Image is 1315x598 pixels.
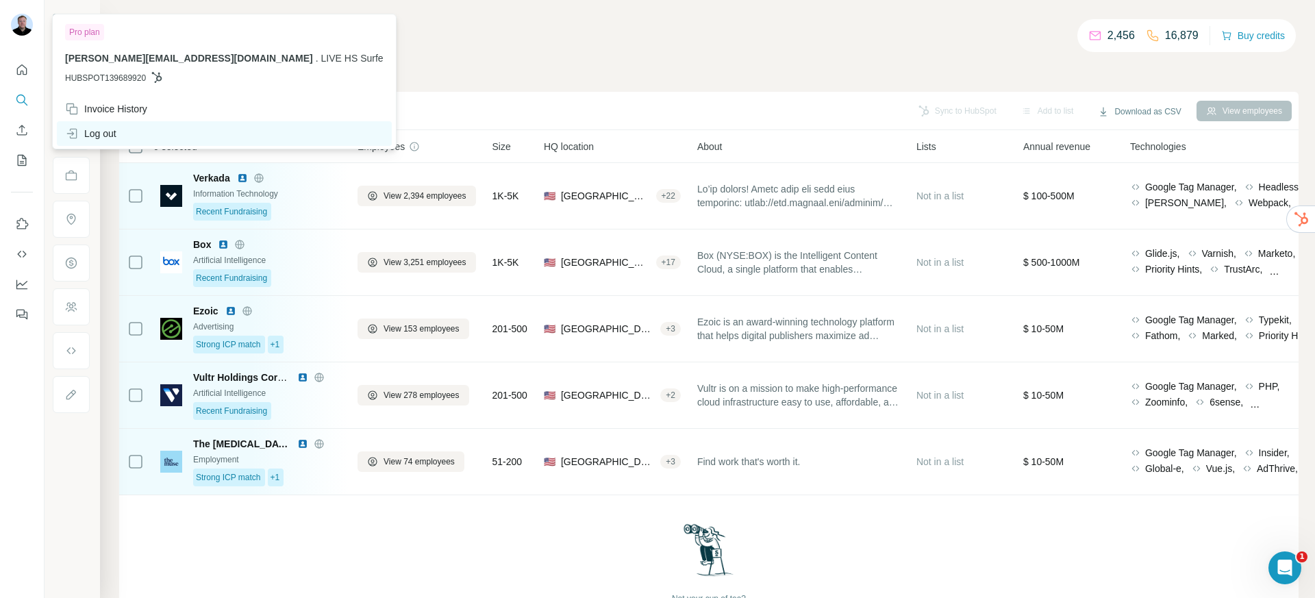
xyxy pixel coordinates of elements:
span: Global-e, [1145,462,1184,475]
span: Marketo, [1258,247,1295,260]
span: Recent Fundraising [196,405,267,417]
span: About [697,140,723,153]
span: Google Tag Manager, [1145,379,1237,393]
span: Not in a list [916,390,964,401]
button: View 153 employees [358,319,469,339]
span: TrustArc, [1224,262,1262,276]
span: 6sense, [1210,395,1243,409]
button: View 2,394 employees [358,186,476,206]
span: 🇺🇸 [544,322,555,336]
span: $ 10-50M [1023,456,1064,467]
span: Not in a list [916,257,964,268]
span: The [MEDICAL_DATA] [193,437,290,451]
button: Dashboard [11,272,33,297]
button: Download as CSV [1088,101,1190,122]
span: Find work that's worth it. [697,455,801,469]
span: Google Tag Manager, [1145,180,1237,194]
button: Buy credits [1221,26,1285,45]
button: Use Surfe on LinkedIn [11,212,33,236]
div: + 2 [660,389,681,401]
span: +1 [271,338,280,351]
img: LinkedIn logo [237,173,248,184]
span: Google Tag Manager, [1145,313,1237,327]
h4: Search [119,16,1299,36]
span: Not in a list [916,323,964,334]
span: Recent Fundraising [196,205,267,218]
span: Lo’ip dolors! Ametc adip eli sedd eius temporinc: utlab://etd.magnaal.eni/adminim/ Veniamqu nost ... [697,182,900,210]
span: [PERSON_NAME], [1145,196,1227,210]
span: +1 [271,471,280,484]
div: Information Technology [193,188,341,200]
div: Pro plan [65,24,104,40]
button: My lists [11,148,33,173]
span: Not in a list [916,190,964,201]
span: View 278 employees [384,389,460,401]
span: 1 [1297,551,1307,562]
span: AdThrive, [1257,462,1298,475]
div: Employment [193,453,341,466]
img: Logo of The Muse [160,451,182,473]
span: [GEOGRAPHIC_DATA], [US_STATE] [561,388,655,402]
span: View 153 employees [384,323,460,335]
span: Vultr is on a mission to make high-performance cloud infrastructure easy to use, affordable, and ... [697,382,900,409]
span: [GEOGRAPHIC_DATA], [US_STATE] [561,189,651,203]
span: Strong ICP match [196,471,261,484]
span: View 74 employees [384,456,455,468]
span: 51-200 [492,455,523,469]
span: Google Tag Manager, [1145,446,1237,460]
span: Ezoic is an award-winning technology platform that helps digital publishers maximize ad revenue a... [697,315,900,342]
span: $ 10-50M [1023,323,1064,334]
span: Priority Hints, [1145,262,1202,276]
span: [GEOGRAPHIC_DATA], [US_STATE] [561,322,655,336]
img: LinkedIn logo [297,438,308,449]
span: Annual revenue [1023,140,1090,153]
button: Show [42,8,99,29]
div: + 3 [660,456,681,468]
div: Invoice History [65,102,147,116]
img: Logo of Box [160,251,182,273]
span: Vue.js, [1206,462,1235,475]
span: Box [193,238,211,251]
span: Typekit, [1259,313,1292,327]
span: . [316,53,318,64]
span: PHP, [1259,379,1280,393]
span: HQ location [544,140,594,153]
span: Verkada [193,171,230,185]
span: Glide.js, [1145,247,1180,260]
span: Strong ICP match [196,338,261,351]
div: + 17 [656,256,681,269]
button: Feedback [11,302,33,327]
img: Logo of Verkada [160,185,182,207]
img: Logo of Ezoic [160,318,182,340]
span: Vultr Holdings Corporation [193,372,316,383]
button: Search [11,88,33,112]
iframe: Intercom live chat [1268,551,1301,584]
span: Recent Fundraising [196,272,267,284]
span: Ezoic [193,304,218,318]
button: View 3,251 employees [358,252,476,273]
span: Technologies [1130,140,1186,153]
span: 🇺🇸 [544,189,555,203]
span: HUBSPOT139689920 [65,72,146,84]
span: Marked, [1202,329,1237,342]
div: + 3 [660,323,681,335]
span: Size [492,140,511,153]
span: Varnish, [1202,247,1236,260]
span: 🇺🇸 [544,388,555,402]
button: View 74 employees [358,451,464,472]
span: 1K-5K [492,256,519,269]
p: 2,456 [1107,27,1135,44]
span: Fathom, [1145,329,1180,342]
img: Logo of Vultr Holdings Corporation [160,384,182,406]
span: View 2,394 employees [384,190,466,202]
span: Box (NYSE:BOX) is the Intelligent Content Cloud, a single platform that enables organizations to ... [697,249,900,276]
div: + 22 [656,190,681,202]
img: LinkedIn logo [225,306,236,316]
button: Quick start [11,58,33,82]
span: LIVE HS Surfe [321,53,384,64]
span: $ 10-50M [1023,390,1064,401]
span: Lists [916,140,936,153]
span: 🇺🇸 [544,455,555,469]
button: View 278 employees [358,385,469,406]
span: View 3,251 employees [384,256,466,269]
